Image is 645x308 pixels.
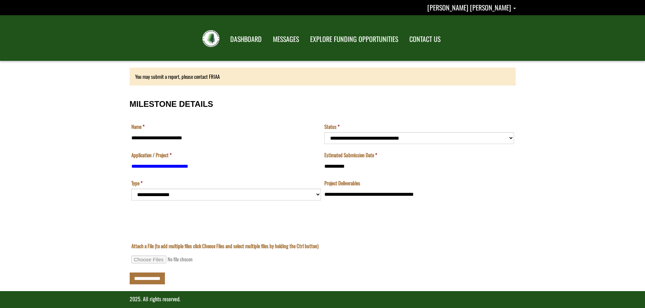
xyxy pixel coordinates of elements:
[130,68,516,86] div: You may submit a report, please contact FRIAA
[130,295,516,303] p: 2025
[224,29,446,48] nav: Main Navigation
[130,100,516,109] h3: MILESTONE DETAILS
[324,189,514,222] textarea: Project Deliverables
[130,93,516,229] fieldset: MILESTONE DETAILS
[131,242,319,250] label: Attach a File (to add multiple files click Choose Files and select multiple files by holding the ...
[427,2,511,13] span: [PERSON_NAME] [PERSON_NAME]
[225,31,267,48] a: DASHBOARD
[324,151,377,159] label: Estimated Submission Date
[404,31,446,48] a: CONTACT US
[131,160,321,172] input: Application / Project is a required field.
[141,295,180,303] span: . All rights reserved.
[131,151,172,159] label: Application / Project
[268,31,304,48] a: MESSAGES
[131,132,321,144] input: Name
[324,180,360,187] label: Project Deliverables
[324,123,340,130] label: Status
[202,30,219,47] img: FRIAA Submissions Portal
[305,31,403,48] a: EXPLORE FUNDING OPPORTUNITIES
[131,123,145,130] label: Name
[131,256,223,263] input: Attach a File (to add multiple files click Choose Files and select multiple files by holding the ...
[427,2,516,13] a: Fraser Burns
[130,93,516,284] div: Milestone Details
[131,180,143,187] label: Type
